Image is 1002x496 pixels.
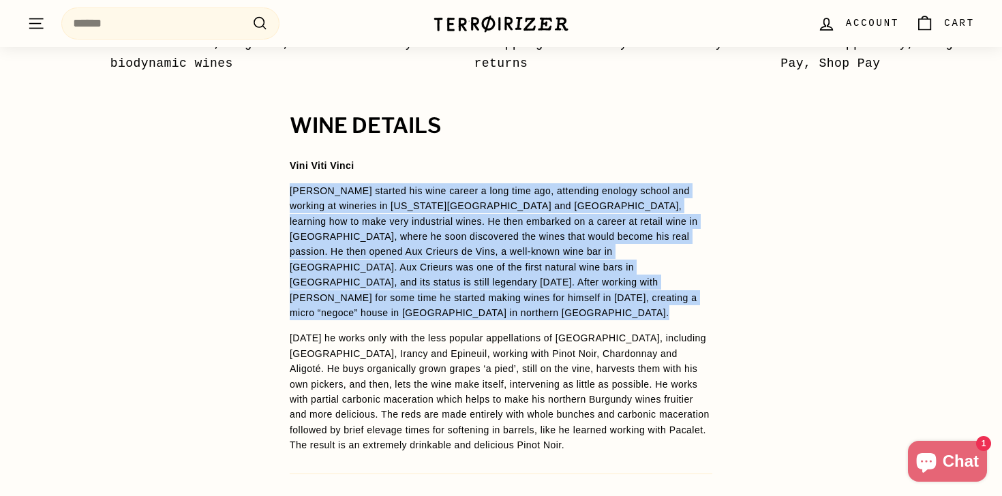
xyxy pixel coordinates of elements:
[907,3,983,44] a: Cart
[290,332,710,450] span: [DATE] he works only with the less popular appellations of [GEOGRAPHIC_DATA], including [GEOGRAPH...
[290,114,712,138] h2: WINE DETAILS
[809,3,907,44] a: Account
[351,34,650,74] p: Fully insured shipping and 10-day returns
[290,185,697,318] span: [PERSON_NAME] started his wine career a long time ago, attending enology school and working at wi...
[22,34,321,74] p: We stock over 500 natural, organic, and biodynamic wines
[846,16,899,31] span: Account
[681,34,980,74] p: Easy checkout with Apple Pay, Google Pay, Shop Pay
[944,16,975,31] span: Cart
[904,441,991,485] inbox-online-store-chat: Shopify online store chat
[290,160,354,171] strong: Vini Viti Vinci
